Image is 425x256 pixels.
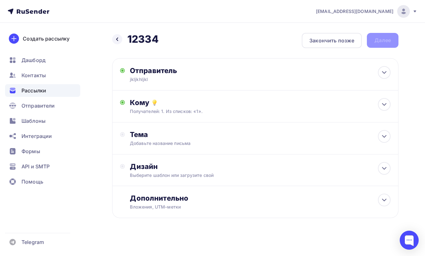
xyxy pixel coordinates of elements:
div: Вложения, UTM–метки [130,204,364,210]
div: Выберите шаблон или загрузите свой [130,172,364,178]
div: Добавьте название письма [130,140,242,147]
div: Дополнительно [130,194,391,203]
span: Интеграции [21,132,52,140]
a: Рассылки [5,84,80,97]
a: Формы [5,145,80,158]
a: Шаблоны [5,115,80,127]
span: Контакты [21,72,46,79]
div: Создать рассылку [23,35,70,42]
span: Рассылки [21,87,46,94]
span: Помощь [21,178,43,185]
div: Закончить позже [309,37,354,44]
span: Telegram [21,238,44,246]
a: Отправители [5,99,80,112]
a: Контакты [5,69,80,82]
div: Кому [130,98,391,107]
span: Дашборд [21,56,46,64]
div: Отправитель [130,66,267,75]
div: Дизайн [130,162,391,171]
div: Тема [130,130,255,139]
a: Дашборд [5,54,80,66]
span: API и SMTP [21,163,50,170]
a: [EMAIL_ADDRESS][DOMAIN_NAME] [316,5,417,18]
div: jkljkhljkl [130,76,253,83]
h2: 12334 [127,33,159,46]
span: Отправители [21,102,55,109]
span: Шаблоны [21,117,46,125]
span: Формы [21,147,40,155]
div: Получателей: 1. Из списков: «1». [130,108,364,115]
span: [EMAIL_ADDRESS][DOMAIN_NAME] [316,8,393,15]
